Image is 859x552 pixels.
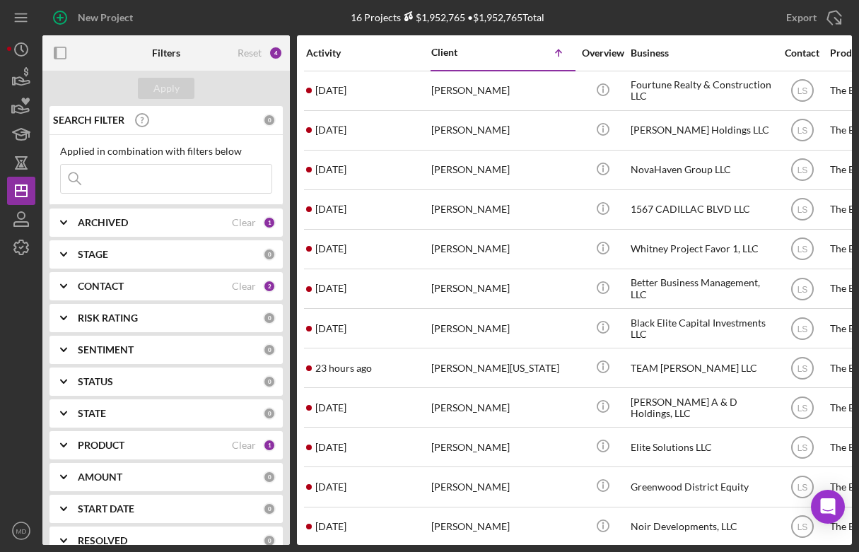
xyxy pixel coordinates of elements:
div: Greenwood District Equity [631,468,772,505]
div: 0 [263,471,276,483]
div: [PERSON_NAME] [431,389,573,426]
text: MD [16,527,27,535]
div: 1 [263,439,276,452]
button: Export [772,4,852,32]
time: 2025-09-15 18:46 [315,442,346,453]
b: ARCHIVED [78,217,128,228]
b: SENTIMENT [78,344,134,356]
text: LS [797,442,807,452]
div: Clear [232,440,256,451]
text: LS [797,205,807,215]
time: 2025-09-17 02:42 [315,402,346,413]
div: [PERSON_NAME] [431,428,573,466]
div: Open Intercom Messenger [811,490,845,524]
time: 2025-09-17 17:33 [315,85,346,96]
div: Whitney Project Favor 1, LLC [631,230,772,268]
div: [PERSON_NAME] [431,151,573,189]
b: SEARCH FILTER [53,114,124,126]
time: 2025-09-04 09:52 [315,164,346,175]
b: CONTACT [78,281,124,292]
div: [PERSON_NAME] Holdings LLC [631,112,772,149]
div: Client [431,47,502,58]
div: Business [631,47,772,59]
div: Black Elite Capital Investments LLC [631,310,772,347]
div: [PERSON_NAME] A & D Holdings, LLC [631,389,772,426]
time: 2025-08-24 17:29 [315,521,346,532]
b: PRODUCT [78,440,124,451]
div: 2 [263,280,276,293]
div: Applied in combination with filters below [60,146,272,157]
div: 0 [263,534,276,547]
div: [PERSON_NAME] [431,72,573,110]
div: Overview [576,47,629,59]
b: STATE [78,408,106,419]
button: New Project [42,4,147,32]
time: 2025-09-16 05:25 [315,243,346,254]
div: [PERSON_NAME] [431,230,573,268]
b: RESOLVED [78,535,127,546]
div: Activity [306,47,430,59]
text: LS [797,324,807,334]
div: NovaHaven Group LLC [631,151,772,189]
div: Apply [153,78,180,99]
text: LS [797,245,807,254]
div: 0 [263,503,276,515]
div: [PERSON_NAME] [431,191,573,228]
div: Better Business Management, LLC [631,270,772,307]
text: LS [797,363,807,373]
b: RISK RATING [78,312,138,324]
text: LS [797,284,807,294]
text: LS [797,483,807,493]
div: [PERSON_NAME] [431,468,573,505]
div: 0 [263,114,276,127]
b: STAGE [78,249,108,260]
div: [PERSON_NAME] [431,310,573,347]
time: 2025-08-27 22:37 [315,124,346,136]
text: LS [797,126,807,136]
div: 0 [263,248,276,261]
div: [PERSON_NAME] [431,508,573,546]
div: 0 [263,343,276,356]
div: 0 [263,407,276,420]
time: 2025-09-02 18:13 [315,204,346,215]
div: TEAM [PERSON_NAME] LLC [631,349,772,387]
b: STATUS [78,376,113,387]
div: Export [786,4,817,32]
div: Noir Developments, LLC [631,508,772,546]
text: LS [797,403,807,413]
time: 2025-09-02 19:33 [315,283,346,294]
div: [PERSON_NAME] [431,112,573,149]
div: Fourtune Realty & Construction LLC [631,72,772,110]
div: Elite Solutions LLC [631,428,772,466]
time: 2025-08-29 01:05 [315,481,346,493]
b: Filters [152,47,180,59]
div: 1567 CADILLAC BLVD LLC [631,191,772,228]
button: MD [7,517,35,545]
div: New Project [78,4,133,32]
div: Clear [232,217,256,228]
div: [PERSON_NAME] [431,270,573,307]
time: 2025-09-23 22:41 [315,363,372,374]
b: START DATE [78,503,134,515]
text: LS [797,522,807,532]
div: 1 [263,216,276,229]
div: 4 [269,46,283,60]
div: 0 [263,375,276,388]
text: LS [797,86,807,96]
div: Reset [238,47,262,59]
div: Contact [776,47,829,59]
text: LS [797,165,807,175]
div: [PERSON_NAME][US_STATE] [431,349,573,387]
b: AMOUNT [78,471,122,483]
div: $1,952,765 [401,11,465,23]
div: Clear [232,281,256,292]
time: 2025-09-05 20:08 [315,323,346,334]
div: 0 [263,312,276,324]
button: Apply [138,78,194,99]
div: 16 Projects • $1,952,765 Total [351,11,544,23]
